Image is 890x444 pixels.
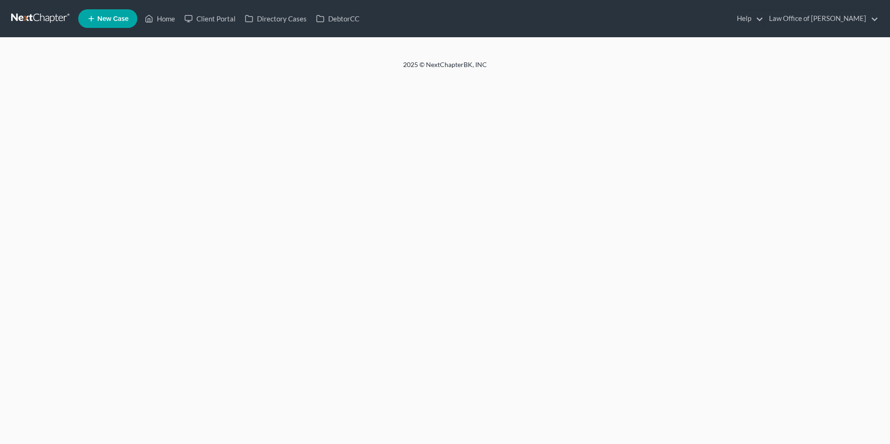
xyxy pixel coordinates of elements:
[180,60,710,77] div: 2025 © NextChapterBK, INC
[732,10,763,27] a: Help
[764,10,878,27] a: Law Office of [PERSON_NAME]
[140,10,180,27] a: Home
[78,9,137,28] new-legal-case-button: New Case
[180,10,240,27] a: Client Portal
[240,10,311,27] a: Directory Cases
[311,10,364,27] a: DebtorCC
